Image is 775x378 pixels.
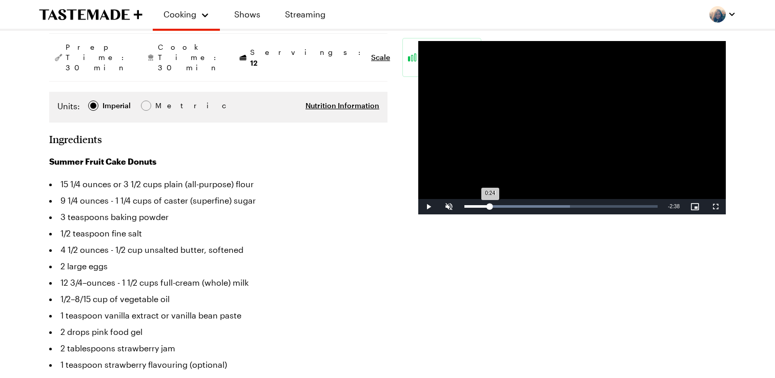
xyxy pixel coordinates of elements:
[155,100,178,111] span: Metric
[305,101,379,111] button: Nutrition Information
[250,57,257,67] span: 12
[103,100,131,111] div: Imperial
[103,100,132,111] span: Imperial
[39,9,142,21] a: To Tastemade Home Page
[418,41,726,214] video-js: Video Player
[57,100,177,114] div: Imperial Metric
[709,6,736,23] button: Profile picture
[685,199,705,214] button: Picture-in-Picture
[49,340,387,356] li: 2 tablespoons strawberry jam
[709,6,726,23] img: Profile picture
[66,42,129,73] span: Prep Time: 30 min
[49,155,387,168] h3: Summer Fruit Cake Donuts
[49,242,387,258] li: 4 1/2 ounces - 1/2 cup unsalted butter, softened
[49,324,387,340] li: 2 drops pink food gel
[705,199,726,214] button: Fullscreen
[158,42,221,73] span: Cook Time: 30 min
[49,274,387,291] li: 12 3/4–ounces - 1 1/2 cups full-cream (whole) milk
[49,307,387,324] li: 1 teaspoon vanilla extract or vanilla bean paste
[371,52,390,63] button: Scale
[155,100,177,111] div: Metric
[49,258,387,274] li: 2 large eggs
[250,47,366,68] span: Servings:
[670,204,680,209] span: 2:38
[464,205,658,208] div: Progress Bar
[49,176,387,192] li: 15 1/4 ounces or 3 1/2 cups plain (all-purpose) flour
[49,133,102,145] h2: Ingredients
[439,199,459,214] button: Unmute
[49,225,387,242] li: 1/2 teaspoon fine salt
[57,100,80,112] label: Units:
[49,209,387,225] li: 3 teaspoons baking powder
[49,192,387,209] li: 9 1/4 ounces - 1 1/4 cups of caster (superfine) sugar
[49,291,387,307] li: 1/2–8/15 cup of vegetable oil
[49,356,387,373] li: 1 teaspoon strawberry flavouring (optional)
[668,204,669,209] span: -
[163,4,210,25] button: Cooking
[164,9,196,19] span: Cooking
[418,199,439,214] button: Play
